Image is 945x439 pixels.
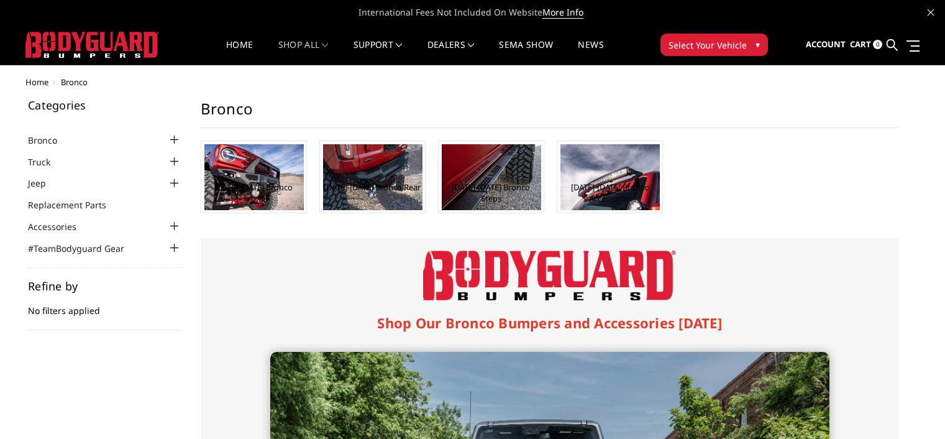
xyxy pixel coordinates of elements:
a: Bronco [28,134,73,147]
div: No filters applied [28,280,182,330]
img: Bodyguard Bumpers Logo [423,251,676,300]
h5: Refine by [28,280,182,292]
a: Home [25,76,48,88]
span: Cart [850,39,871,50]
a: Cart 0 [850,28,882,62]
a: [DATE]-[DATE] Bronco Accessories [560,182,659,204]
span: Select Your Vehicle [669,39,747,52]
span: ▾ [756,38,760,51]
a: More Info [542,6,583,19]
a: Jeep [28,177,62,190]
a: Support [354,40,403,65]
span: 0 [873,40,882,49]
span: Bronco [61,76,88,88]
button: Select Your Vehicle [660,34,768,56]
a: shop all [278,40,329,65]
a: #TeamBodyguard Gear [28,242,140,255]
a: Accessories [28,220,92,233]
a: Home [226,40,253,65]
span: Account [806,39,846,50]
a: Account [806,28,846,62]
a: [DATE]-[DATE] Bronco Steps [442,182,541,204]
a: Replacement Parts [28,198,122,211]
img: BODYGUARD BUMPERS [25,32,159,58]
a: Truck [28,155,66,169]
h1: Shop Our Bronco Bumpers and Accessories [DATE] [270,313,829,333]
a: [DATE]-[DATE] Bronco Rear [324,182,421,193]
a: [DATE]-[DATE] Bronco Front [204,182,303,204]
a: News [578,40,603,65]
h1: Bronco [201,99,899,128]
h5: Categories [28,99,182,111]
a: SEMA Show [499,40,553,65]
a: Dealers [427,40,475,65]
